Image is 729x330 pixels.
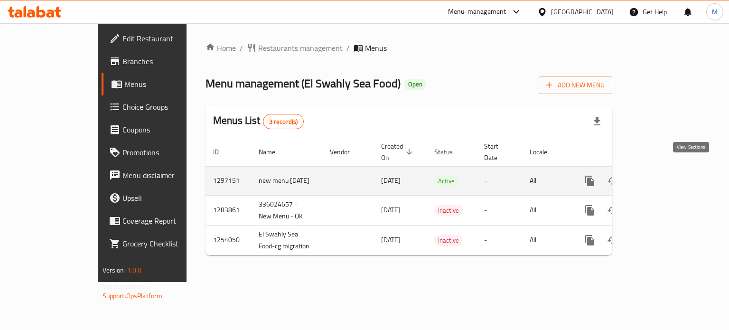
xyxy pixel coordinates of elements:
[434,205,463,216] div: Inactive
[102,232,220,255] a: Grocery Checklist
[102,141,220,164] a: Promotions
[381,141,415,163] span: Created On
[434,146,465,158] span: Status
[247,42,343,54] a: Restaurants management
[546,79,605,91] span: Add New Menu
[206,195,251,225] td: 1283861
[258,42,343,54] span: Restaurants management
[251,195,322,225] td: 336024657 - New Menu - OK
[448,6,506,18] div: Menu-management
[522,166,571,195] td: All
[103,280,146,292] span: Get support on:
[102,27,220,50] a: Edit Restaurant
[122,124,212,135] span: Coupons
[404,80,426,88] span: Open
[522,195,571,225] td: All
[206,166,251,195] td: 1297151
[206,73,401,94] span: Menu management ( El Swahly Sea Food )
[251,225,322,255] td: El Swahly Sea Food-cg migration
[434,205,463,216] span: Inactive
[522,225,571,255] td: All
[102,209,220,232] a: Coverage Report
[601,229,624,252] button: Change Status
[484,141,511,163] span: Start Date
[601,199,624,222] button: Change Status
[586,110,608,133] div: Export file
[122,33,212,44] span: Edit Restaurant
[477,195,522,225] td: -
[102,118,220,141] a: Coupons
[330,146,362,158] span: Vendor
[102,187,220,209] a: Upsell
[530,146,560,158] span: Locale
[263,117,304,126] span: 3 record(s)
[434,235,463,246] span: Inactive
[102,95,220,118] a: Choice Groups
[579,229,601,252] button: more
[102,164,220,187] a: Menu disclaimer
[477,225,522,255] td: -
[579,199,601,222] button: more
[206,42,236,54] a: Home
[206,42,612,54] nav: breadcrumb
[477,166,522,195] td: -
[206,138,677,255] table: enhanced table
[434,235,463,246] div: Inactive
[124,78,212,90] span: Menus
[381,174,401,187] span: [DATE]
[712,7,718,17] span: M
[404,79,426,90] div: Open
[213,113,304,129] h2: Menus List
[259,146,288,158] span: Name
[251,166,322,195] td: new menu [DATE]
[122,170,212,181] span: Menu disclaimer
[434,175,458,187] div: Active
[122,215,212,226] span: Coverage Report
[122,192,212,204] span: Upsell
[102,50,220,73] a: Branches
[102,73,220,95] a: Menus
[381,204,401,216] span: [DATE]
[127,264,142,276] span: 1.0.0
[213,146,231,158] span: ID
[122,147,212,158] span: Promotions
[122,56,212,67] span: Branches
[240,42,243,54] li: /
[601,170,624,192] button: Change Status
[551,7,614,17] div: [GEOGRAPHIC_DATA]
[346,42,350,54] li: /
[263,114,304,129] div: Total records count
[539,76,612,94] button: Add New Menu
[579,170,601,192] button: more
[381,234,401,246] span: [DATE]
[122,238,212,249] span: Grocery Checklist
[434,176,458,187] span: Active
[365,42,387,54] span: Menus
[103,290,163,302] a: Support.OpsPlatform
[206,225,251,255] td: 1254050
[103,264,126,276] span: Version:
[122,101,212,113] span: Choice Groups
[571,138,677,167] th: Actions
